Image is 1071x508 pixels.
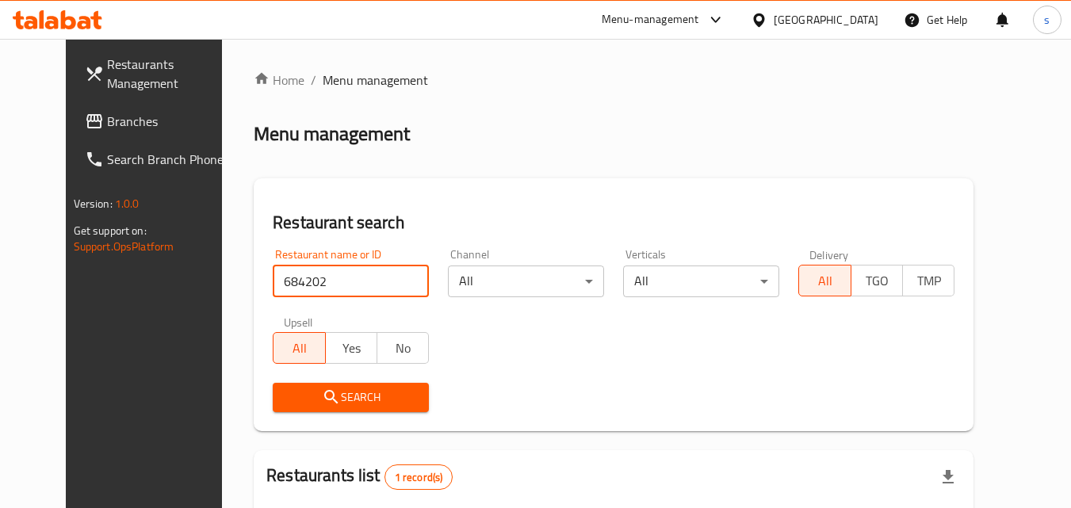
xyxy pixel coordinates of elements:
[74,236,174,257] a: Support.OpsPlatform
[254,71,304,90] a: Home
[107,55,232,93] span: Restaurants Management
[285,388,416,407] span: Search
[280,337,319,360] span: All
[72,102,245,140] a: Branches
[384,337,423,360] span: No
[323,71,428,90] span: Menu management
[384,464,453,490] div: Total records count
[805,269,844,292] span: All
[774,11,878,29] div: [GEOGRAPHIC_DATA]
[74,220,147,241] span: Get support on:
[74,193,113,214] span: Version:
[623,265,779,297] div: All
[107,150,232,169] span: Search Branch Phone
[273,265,429,297] input: Search for restaurant name or ID..
[858,269,897,292] span: TGO
[273,383,429,412] button: Search
[273,211,954,235] h2: Restaurant search
[385,470,453,485] span: 1 record(s)
[72,140,245,178] a: Search Branch Phone
[809,249,849,260] label: Delivery
[273,332,325,364] button: All
[851,265,903,296] button: TGO
[254,121,410,147] h2: Menu management
[909,269,948,292] span: TMP
[798,265,851,296] button: All
[72,45,245,102] a: Restaurants Management
[332,337,371,360] span: Yes
[107,112,232,131] span: Branches
[284,316,313,327] label: Upsell
[254,71,973,90] nav: breadcrumb
[602,10,699,29] div: Menu-management
[115,193,140,214] span: 1.0.0
[266,464,453,490] h2: Restaurants list
[929,458,967,496] div: Export file
[311,71,316,90] li: /
[325,332,377,364] button: Yes
[902,265,954,296] button: TMP
[1044,11,1050,29] span: s
[448,265,604,297] div: All
[377,332,429,364] button: No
